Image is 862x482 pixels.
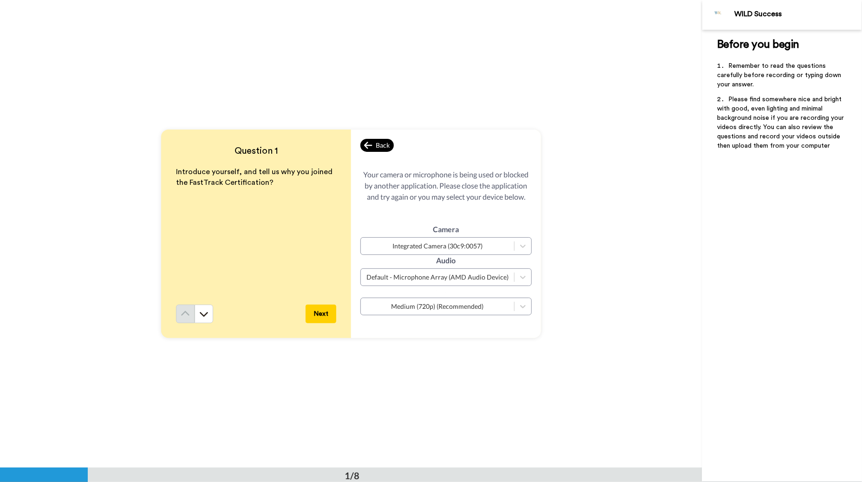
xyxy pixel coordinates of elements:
[734,10,862,19] div: WILD Success
[176,144,336,157] h4: Question 1
[717,96,846,149] span: Please find somewhere nice and bright with good, even lighting and minimal background noise if yo...
[366,273,509,282] div: Default - Microphone Array (AMD Audio Device)
[376,141,390,150] span: Back
[717,39,799,50] span: Before you begin
[433,224,459,235] label: Camera
[360,139,394,152] div: Back
[330,469,374,482] div: 1/8
[717,63,843,88] span: Remember to read the questions carefully before recording or typing down your answer.
[176,168,334,186] span: Introduce yourself, and tell us why you joined the FastTrack Certification?
[306,305,336,323] button: Next
[707,4,730,26] img: Profile Image
[360,169,532,202] span: Your camera or microphone is being used or blocked by another application. Please close the appli...
[437,255,456,266] label: Audio
[366,302,509,311] div: Medium (720p) (Recommended)
[366,241,509,251] div: Integrated Camera (30c9:0057)
[436,286,457,295] label: Quality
